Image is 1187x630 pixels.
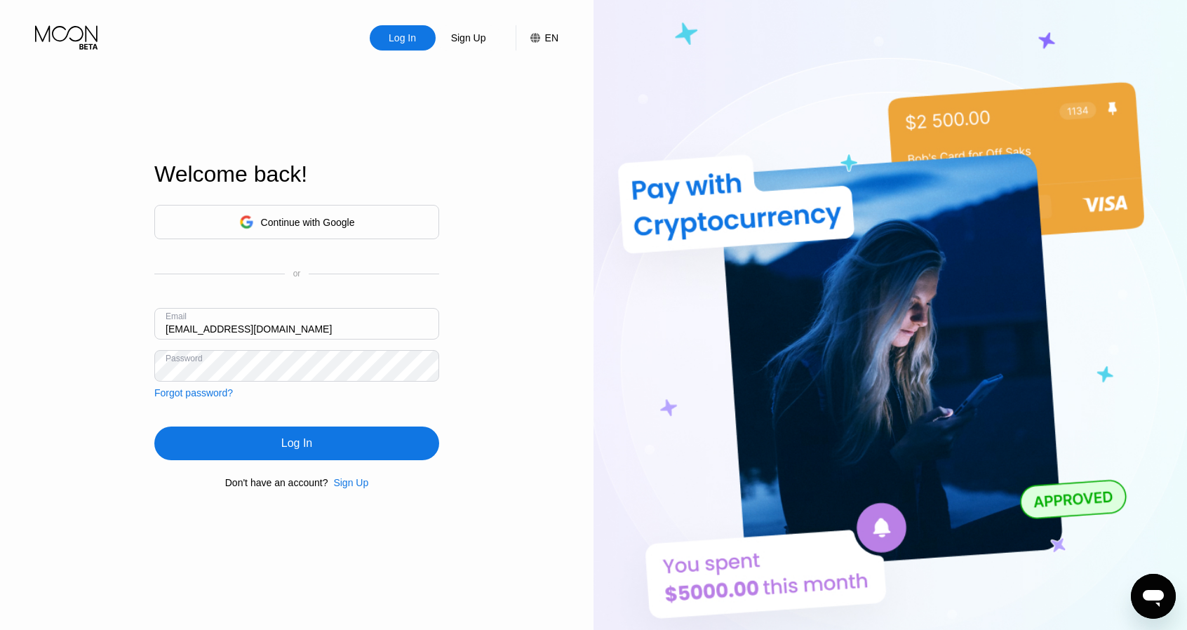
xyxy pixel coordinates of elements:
[545,32,558,43] div: EN
[225,477,328,488] div: Don't have an account?
[328,477,368,488] div: Sign Up
[154,161,439,187] div: Welcome back!
[281,436,312,450] div: Log In
[293,269,301,279] div: or
[166,354,203,363] div: Password
[154,387,233,398] div: Forgot password?
[436,25,502,51] div: Sign Up
[154,205,439,239] div: Continue with Google
[333,477,368,488] div: Sign Up
[387,31,417,45] div: Log In
[166,311,187,321] div: Email
[1131,574,1176,619] iframe: Кнопка запуска окна обмена сообщениями
[450,31,488,45] div: Sign Up
[516,25,558,51] div: EN
[370,25,436,51] div: Log In
[261,217,355,228] div: Continue with Google
[154,427,439,460] div: Log In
